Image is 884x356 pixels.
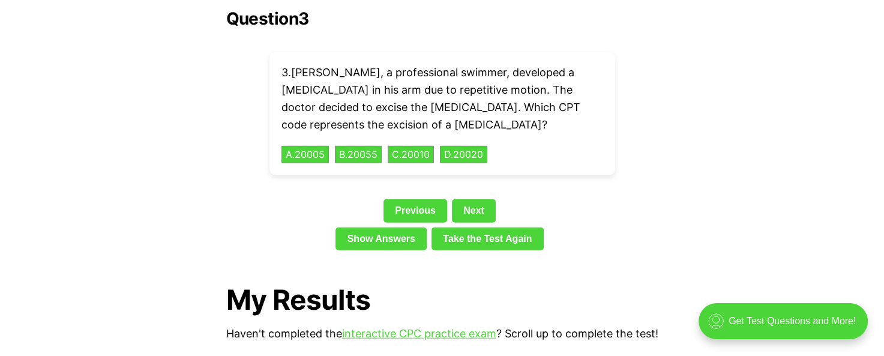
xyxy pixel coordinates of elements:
p: Haven't completed the ? Scroll up to complete the test! [226,325,658,343]
p: 3 . [PERSON_NAME], a professional swimmer, developed a [MEDICAL_DATA] in his arm due to repetitiv... [281,64,603,133]
a: Next [452,199,496,222]
button: D.20020 [440,146,487,164]
button: B.20055 [335,146,382,164]
a: interactive CPC practice exam [342,327,496,340]
button: A.20005 [281,146,329,164]
a: Previous [383,199,447,222]
a: Show Answers [335,228,427,250]
h2: Question 3 [226,9,658,28]
a: Take the Test Again [431,228,544,250]
iframe: portal-trigger [688,297,884,356]
h1: My Results [226,284,658,316]
button: C.20010 [388,146,434,164]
